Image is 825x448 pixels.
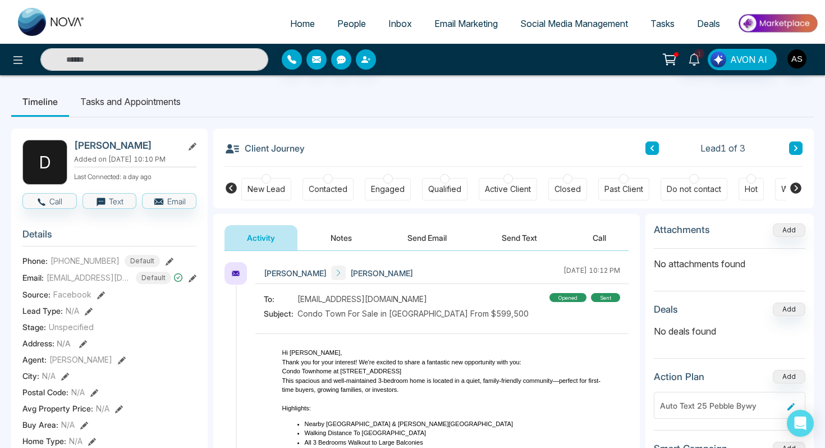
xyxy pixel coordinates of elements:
span: Lead 1 of 3 [700,141,745,155]
span: Default [125,255,160,267]
div: [DATE] 10:12 PM [563,266,620,280]
li: Tasks and Appointments [69,86,192,117]
a: Deals [686,13,731,34]
div: New Lead [247,184,285,195]
span: Email: [22,272,44,284]
span: N/A [66,305,79,317]
h3: Action Plan [654,371,704,382]
div: sent [591,293,620,302]
span: [PERSON_NAME] [350,267,413,279]
a: People [326,13,377,34]
button: Call [22,193,77,209]
div: Hot [745,184,758,195]
div: D [22,140,67,185]
span: N/A [69,435,82,447]
span: Phone: [22,255,48,267]
h3: Details [22,228,196,246]
img: Nova CRM Logo [18,8,85,36]
span: Add [773,225,805,234]
a: Email Marketing [423,13,509,34]
span: Lead Type: [22,305,63,317]
span: [PERSON_NAME] [264,267,327,279]
div: Past Client [604,184,643,195]
span: Avg Property Price : [22,403,93,414]
span: Social Media Management [520,18,628,29]
button: Email [142,193,196,209]
a: Social Media Management [509,13,639,34]
button: Notes [308,225,374,250]
span: [EMAIL_ADDRESS][DOMAIN_NAME] [47,272,131,284]
span: Agent: [22,354,47,365]
span: N/A [57,339,71,348]
span: To: [264,293,297,305]
img: Market-place.gif [737,11,818,36]
span: City : [22,370,39,382]
span: Condo Town For Sale in [GEOGRAPHIC_DATA] From $599,500 [297,308,529,319]
span: 1 [694,49,704,59]
h3: Deals [654,304,678,315]
span: Home [290,18,315,29]
span: AVON AI [730,53,767,66]
span: N/A [71,386,85,398]
button: Send Email [385,225,469,250]
h3: Client Journey [224,140,305,157]
div: Open Intercom Messenger [787,410,814,437]
button: Send Text [479,225,560,250]
img: Lead Flow [711,52,726,67]
span: N/A [42,370,56,382]
div: Closed [554,184,581,195]
span: [EMAIL_ADDRESS][DOMAIN_NAME] [297,293,427,305]
span: [PERSON_NAME] [49,354,112,365]
div: Warm [781,184,802,195]
span: Source: [22,289,51,300]
li: Timeline [11,86,69,117]
span: Inbox [388,18,412,29]
a: 1 [681,49,708,68]
span: Buy Area : [22,419,58,431]
div: Active Client [485,184,531,195]
div: Qualified [428,184,461,195]
button: Activity [224,225,297,250]
span: Facebook [53,289,91,300]
button: Add [773,370,805,383]
p: No deals found [654,324,805,338]
span: [PHONE_NUMBER] [51,255,120,267]
span: Address: [22,337,71,349]
div: Engaged [371,184,405,195]
span: Deals [697,18,720,29]
a: Tasks [639,13,686,34]
a: Home [279,13,326,34]
div: Contacted [309,184,347,195]
span: N/A [61,419,75,431]
span: Stage: [22,321,46,333]
button: Call [570,225,629,250]
div: Do not contact [667,184,721,195]
span: Home Type : [22,435,66,447]
span: People [337,18,366,29]
img: User Avatar [787,49,806,68]
p: No attachments found [654,249,805,271]
span: Default [136,272,171,284]
span: Postal Code : [22,386,68,398]
p: Last Connected: a day ago [74,170,196,182]
span: Unspecified [49,321,94,333]
span: Email Marketing [434,18,498,29]
button: Add [773,303,805,316]
a: Inbox [377,13,423,34]
h2: [PERSON_NAME] [74,140,178,151]
div: Auto Text 25 Pebble Bywy [660,400,783,412]
button: Text [82,193,137,209]
span: Subject: [264,308,297,319]
span: Tasks [650,18,675,29]
button: AVON AI [708,49,777,70]
h3: Attachments [654,224,710,235]
span: N/A [96,403,109,414]
div: Opened [549,293,586,302]
p: Added on [DATE] 10:10 PM [74,154,196,164]
button: Add [773,223,805,237]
